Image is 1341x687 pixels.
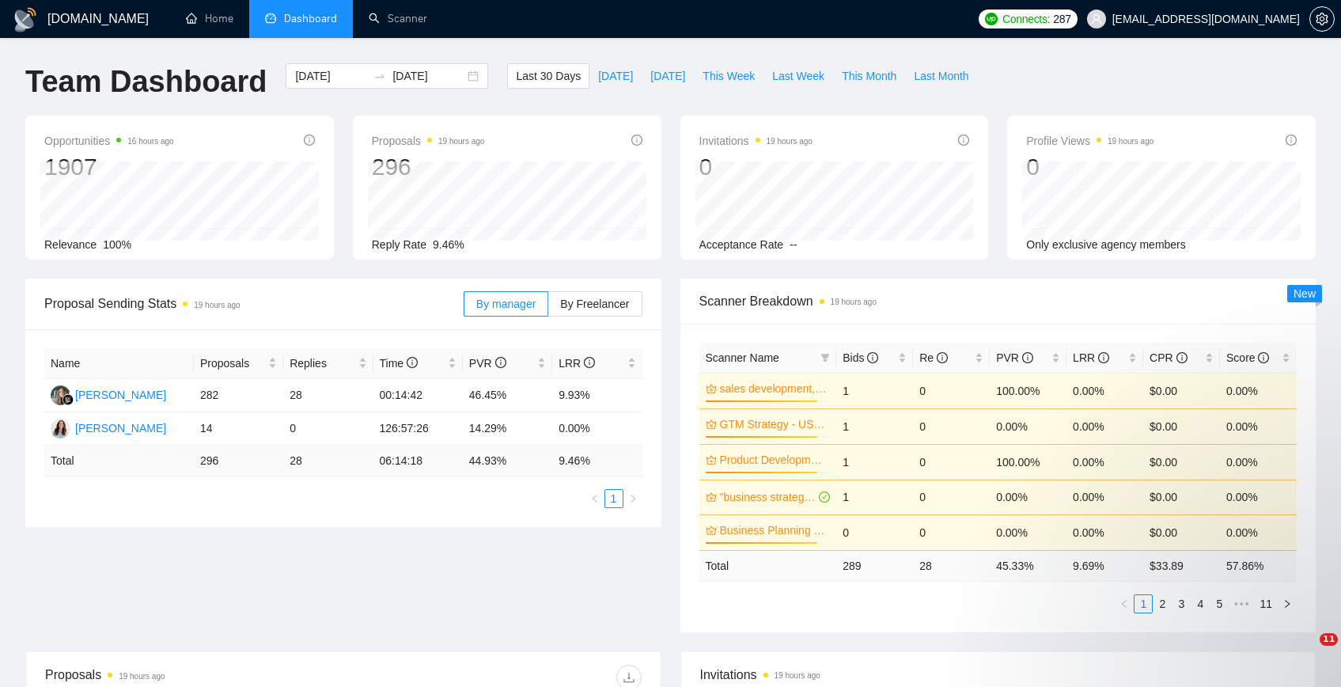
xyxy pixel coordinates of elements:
[1143,514,1220,550] td: $0.00
[373,446,463,476] td: 06:14:18
[694,63,763,89] button: This Week
[75,419,166,437] div: [PERSON_NAME]
[44,152,174,182] div: 1907
[1220,373,1297,408] td: 0.00%
[283,446,373,476] td: 28
[843,351,878,364] span: Bids
[996,351,1033,364] span: PVR
[372,131,485,150] span: Proposals
[373,412,463,446] td: 126:57:26
[720,416,828,433] a: GTM Strategy - US only
[867,352,878,363] span: info-circle
[699,238,784,251] span: Acceptance Rate
[1073,351,1109,364] span: LRR
[913,408,990,444] td: 0
[585,489,604,508] li: Previous Page
[699,550,837,581] td: Total
[51,419,70,438] img: JM
[1143,444,1220,480] td: $0.00
[1066,444,1143,480] td: 0.00%
[75,386,166,404] div: [PERSON_NAME]
[476,298,536,310] span: By manager
[585,489,604,508] button: left
[1026,152,1153,182] div: 0
[284,12,337,25] span: Dashboard
[772,67,824,85] span: Last Week
[1309,6,1335,32] button: setting
[623,489,642,508] button: right
[1108,137,1153,146] time: 19 hours ago
[706,383,717,394] span: crown
[623,489,642,508] li: Next Page
[1022,352,1033,363] span: info-circle
[407,357,418,368] span: info-circle
[605,490,623,507] a: 1
[44,446,194,476] td: Total
[507,63,589,89] button: Last 30 Days
[706,454,717,465] span: crown
[372,152,485,182] div: 296
[283,412,373,446] td: 0
[598,67,633,85] span: [DATE]
[767,137,813,146] time: 19 hours ago
[552,412,642,446] td: 0.00%
[990,550,1066,581] td: 45.33 %
[265,13,276,24] span: dashboard
[25,63,267,101] h1: Team Dashboard
[919,351,948,364] span: Re
[699,152,813,182] div: 0
[1220,408,1297,444] td: 0.00%
[463,412,552,446] td: 14.29%
[283,379,373,412] td: 28
[186,12,233,25] a: homeHome
[433,238,464,251] span: 9.46%
[706,492,717,503] span: crown
[1294,287,1316,300] span: New
[706,525,717,536] span: crown
[44,131,174,150] span: Opportunities
[13,7,38,32] img: logo
[706,419,717,430] span: crown
[913,480,990,514] td: 0
[495,357,506,368] span: info-circle
[373,70,386,82] span: swap-right
[833,63,905,89] button: This Month
[1176,352,1188,363] span: info-circle
[836,480,913,514] td: 1
[836,373,913,408] td: 1
[1066,408,1143,444] td: 0.00%
[631,135,642,146] span: info-circle
[552,446,642,476] td: 9.46 %
[1143,480,1220,514] td: $0.00
[1309,13,1335,25] a: setting
[720,451,828,469] a: Product Development - US only
[63,394,74,405] img: gigradar-bm.png
[51,385,70,405] img: LK
[1150,351,1187,364] span: CPR
[775,671,820,680] time: 19 hours ago
[990,408,1066,444] td: 0.00%
[650,67,685,85] span: [DATE]
[836,514,913,550] td: 0
[589,63,642,89] button: [DATE]
[706,351,779,364] span: Scanner Name
[51,421,166,434] a: JM[PERSON_NAME]
[438,137,484,146] time: 19 hours ago
[819,492,830,503] span: check-circle
[463,446,552,476] td: 44.93 %
[1258,352,1269,363] span: info-circle
[720,522,828,539] a: Business Planning - US only
[1310,13,1334,25] span: setting
[990,480,1066,514] td: 0.00%
[990,373,1066,408] td: 100.00%
[937,352,948,363] span: info-circle
[831,298,877,306] time: 19 hours ago
[194,412,283,446] td: 14
[1287,633,1325,671] iframe: Intercom live chat
[990,514,1066,550] td: 0.00%
[1066,514,1143,550] td: 0.00%
[836,408,913,444] td: 1
[127,137,173,146] time: 16 hours ago
[699,131,813,150] span: Invitations
[790,238,797,251] span: --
